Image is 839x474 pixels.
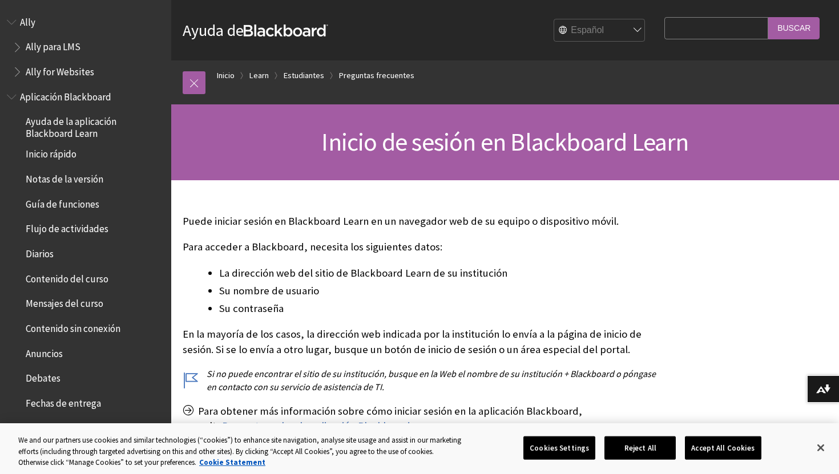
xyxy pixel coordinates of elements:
span: Notas de la versión [26,169,103,185]
p: Puede iniciar sesión en Blackboard Learn en un navegador web de su equipo o dispositivo móvil. [183,214,659,229]
span: Contenido sin conexión [26,319,120,334]
button: Cookies Settings [523,436,595,460]
span: Diarios [26,244,54,260]
span: Ally for Websites [26,62,94,78]
select: Site Language Selector [554,19,646,42]
nav: Book outline for Anthology Ally Help [7,13,164,82]
p: Si no puede encontrar el sitio de su institución, busque en la Web el nombre de su institución + ... [183,367,659,393]
a: More information about your privacy, opens in a new tab [199,457,265,467]
a: Learn [249,68,269,83]
span: Mensajes del curso [26,294,103,310]
a: Inicio [217,68,235,83]
a: Preguntas frecuentes [339,68,414,83]
div: We and our partners use cookies and similar technologies (“cookies”) to enhance site navigation, ... [18,435,462,468]
span: Fechas de entrega [26,394,101,409]
span: Ally [20,13,35,28]
span: Anuncios [26,344,63,359]
button: Accept All Cookies [685,436,761,460]
span: Contenido del curso [26,269,108,285]
span: Aplicación Blackboard [20,87,111,103]
span: Inicio rápido [26,145,76,160]
span: Ayuda de la aplicación Blackboard Learn [26,112,163,139]
strong: Blackboard [244,25,328,37]
span: Guía de funciones [26,195,99,210]
li: La dirección web del sitio de Blackboard Learn de su institución [219,265,659,281]
button: Close [808,435,833,460]
span: Ally para LMS [26,38,80,53]
span: Inicio de sesión en Blackboard Learn [321,126,688,157]
p: En la mayoría de los casos, la dirección web indicada por la institución lo envía a la página de ... [183,327,659,356]
a: Ayuda deBlackboard [183,20,328,40]
input: Buscar [768,17,820,39]
a: Estudiantes [284,68,324,83]
li: Su nombre de usuario [219,283,659,299]
p: Para acceder a Blackboard, necesita los siguientes datos: [183,240,659,254]
span: Calificaciones [26,419,82,434]
a: Preguntas sobre la aplicación Blackboard [222,419,410,433]
span: Debates [26,369,60,384]
button: Reject All [604,436,676,460]
p: Para obtener más información sobre cómo iniciar sesión en la aplicación Blackboard, consulte . [183,404,659,434]
li: Su contraseña [219,301,659,317]
span: Flujo de actividades [26,220,108,235]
